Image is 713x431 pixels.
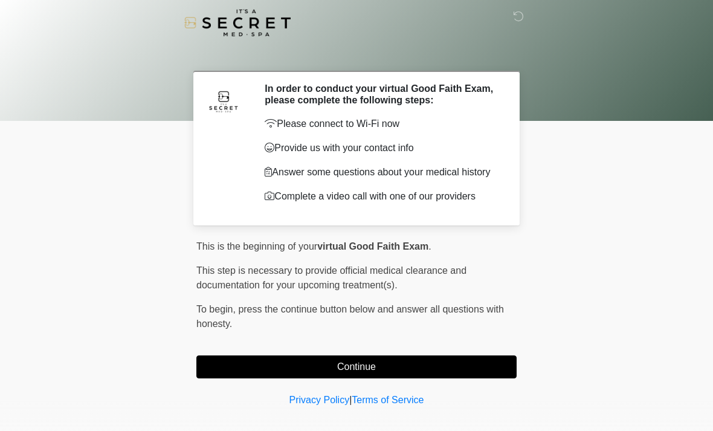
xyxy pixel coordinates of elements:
p: Please connect to Wi-Fi now [265,117,498,131]
a: | [349,395,352,405]
h2: In order to conduct your virtual Good Faith Exam, please complete the following steps: [265,83,498,106]
span: This step is necessary to provide official medical clearance and documentation for your upcoming ... [196,265,466,290]
h1: ‎ ‎ [187,44,526,66]
span: . [428,241,431,251]
span: To begin, [196,304,238,314]
strong: virtual Good Faith Exam [317,241,428,251]
p: Answer some questions about your medical history [265,165,498,180]
span: press the continue button below and answer all questions with honesty. [196,304,504,329]
img: It's A Secret Med Spa Logo [184,9,291,36]
a: Privacy Policy [289,395,350,405]
p: Complete a video call with one of our providers [265,189,498,204]
img: Agent Avatar [205,83,242,119]
span: This is the beginning of your [196,241,317,251]
p: Provide us with your contact info [265,141,498,155]
button: Continue [196,355,517,378]
a: Terms of Service [352,395,424,405]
